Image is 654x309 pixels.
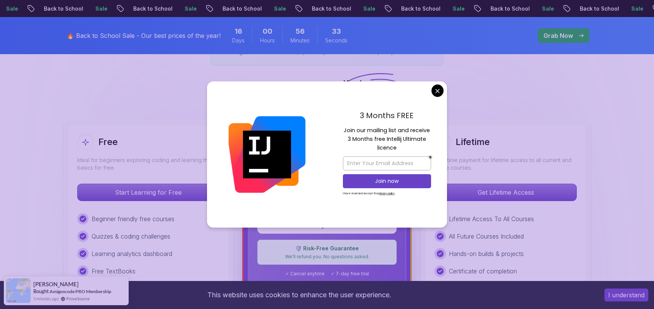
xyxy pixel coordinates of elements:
span: 16 Days [235,26,242,37]
p: Back to School [480,5,531,12]
span: ✓ Cancel anytime [285,271,325,277]
p: Hands-on builds & projects [449,249,524,258]
span: Seconds [325,37,347,44]
span: 0 Hours [263,26,272,37]
div: This website uses cookies to enhance the user experience. [6,287,593,303]
span: ✓ 7-day free trial [331,271,369,277]
p: Quizzes & coding challenges [92,232,170,241]
span: Days [232,37,244,44]
p: Back to School [569,5,620,12]
a: Start My Free Trial [257,222,397,229]
span: Hours [260,37,275,44]
p: We'll refund you. No questions asked. [262,254,392,260]
p: Back to School [301,5,352,12]
p: Sale [84,5,109,12]
p: Sale [531,5,555,12]
button: Start Learning for Free [77,184,220,201]
h2: Free [98,136,118,148]
p: Sale [174,5,198,12]
p: Sale [263,5,287,12]
button: Accept cookies [604,289,648,301]
p: Lifetime Access To All Courses [449,214,534,223]
span: 5 minutes ago [33,295,59,302]
p: Sale [442,5,466,12]
p: Sale [620,5,645,12]
p: Start Learning for Free [78,184,219,201]
p: Back to School [212,5,263,12]
span: 56 Minutes [296,26,305,37]
a: Get Lifetime Access [434,189,577,196]
p: All Future Courses Included [449,232,524,241]
a: Start Learning for Free [77,189,220,196]
p: Grab Now [543,31,573,40]
p: Learning analytics dashboard [92,249,172,258]
p: Back to School [33,5,84,12]
img: provesource social proof notification image [6,278,31,303]
p: Sale [352,5,377,12]
p: Free TextBooks [92,267,135,276]
span: Bought [33,288,49,294]
p: Ideal for beginners exploring coding and learning the basics for free. [77,156,220,172]
span: Minutes [290,37,310,44]
span: [PERSON_NAME] [33,281,79,287]
h2: Lifetime [456,136,490,148]
span: 33 Seconds [332,26,341,37]
a: ProveSource [66,295,90,302]
p: Back to School [122,5,174,12]
p: 🔥 Back to School Sale - Our best prices of the year! [67,31,221,40]
p: Beginner friendly free courses [92,214,174,223]
p: Certificate of completion [449,267,517,276]
a: Amigoscode PRO Membership [50,289,111,294]
p: Back to School [390,5,442,12]
p: 🛡️ Risk-Free Guarantee [262,245,392,252]
p: One-time payment for lifetime access to all current and future courses. [434,156,577,172]
button: Get Lifetime Access [434,184,577,201]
